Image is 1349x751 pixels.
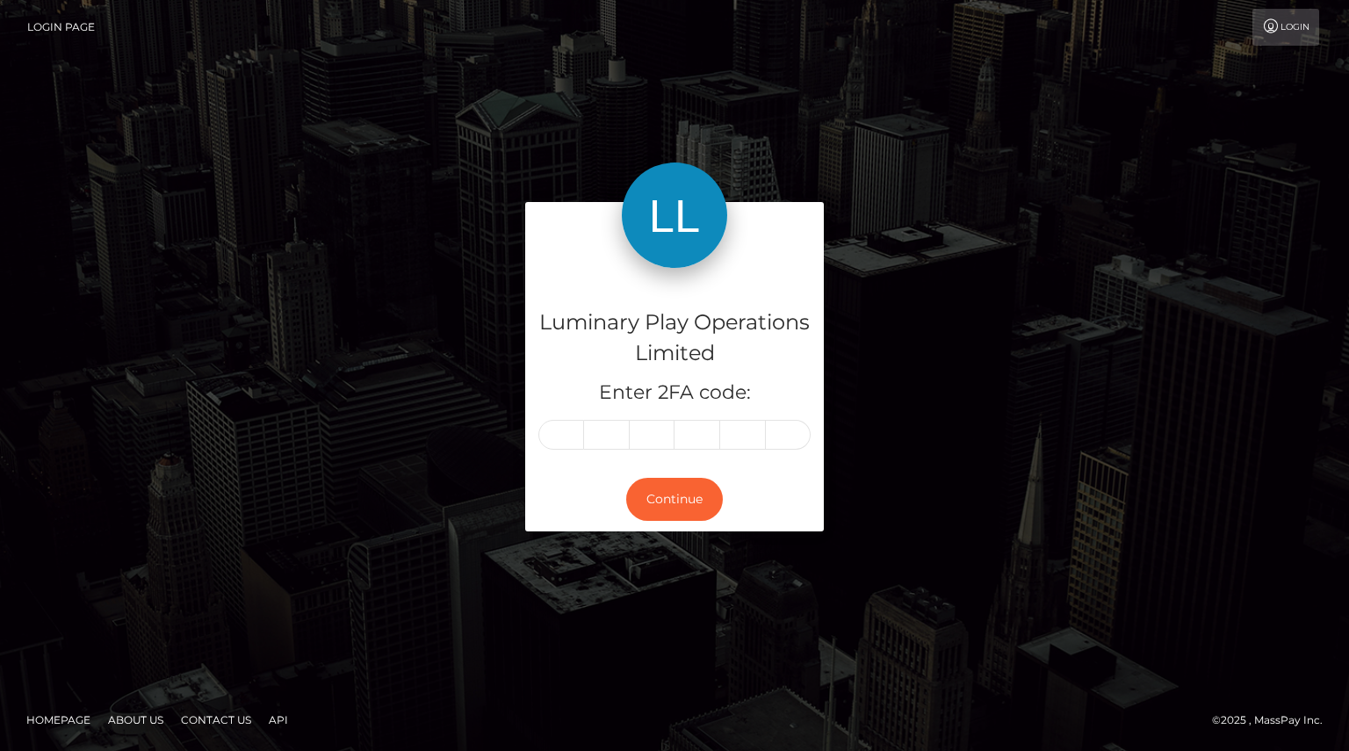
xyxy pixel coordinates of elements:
h5: Enter 2FA code: [538,379,811,407]
a: Contact Us [174,706,258,733]
a: Login Page [27,9,95,46]
div: © 2025 , MassPay Inc. [1212,711,1336,730]
a: About Us [101,706,170,733]
h4: Luminary Play Operations Limited [538,307,811,369]
a: Login [1252,9,1319,46]
a: Homepage [19,706,97,733]
a: API [262,706,295,733]
button: Continue [626,478,723,521]
img: Luminary Play Operations Limited [622,162,727,268]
